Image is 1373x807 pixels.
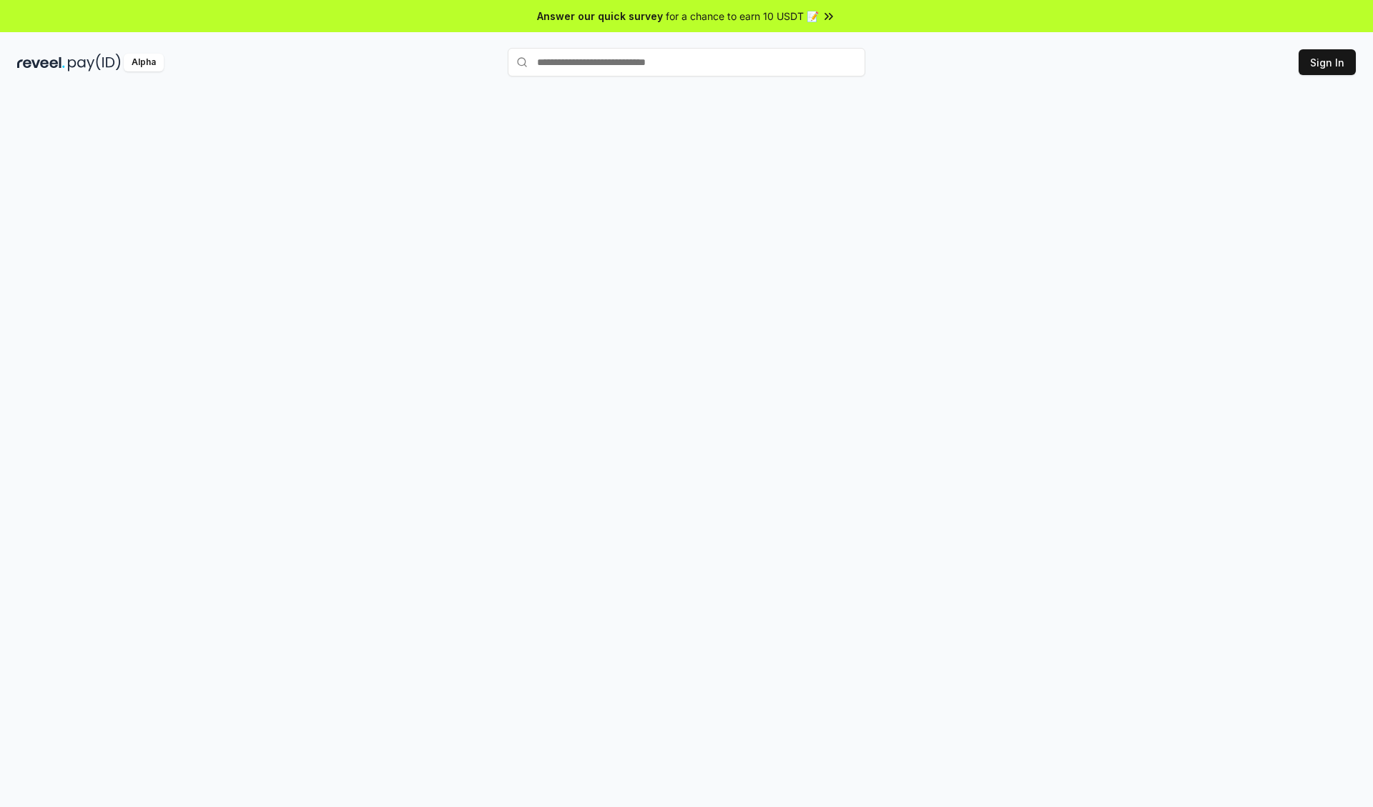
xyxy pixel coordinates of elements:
button: Sign In [1299,49,1356,75]
img: reveel_dark [17,54,65,71]
span: for a chance to earn 10 USDT 📝 [666,9,819,24]
img: pay_id [68,54,121,71]
span: Answer our quick survey [537,9,663,24]
div: Alpha [124,54,164,71]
